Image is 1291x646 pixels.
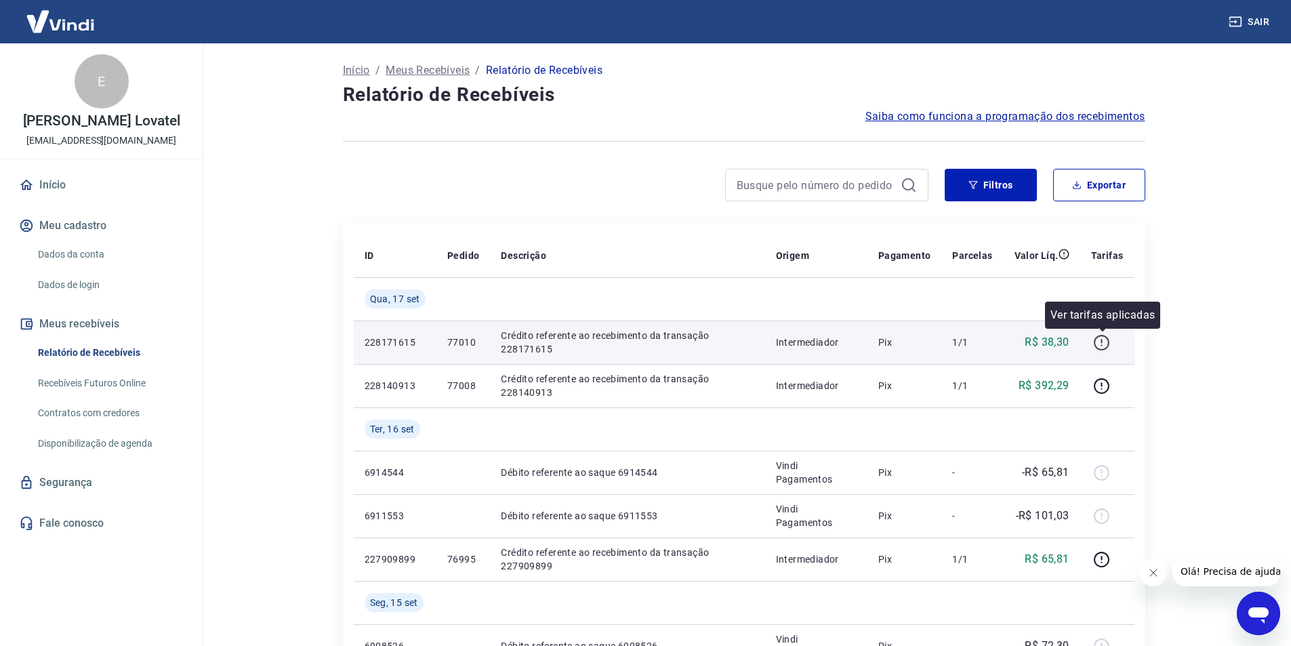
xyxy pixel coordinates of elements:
p: 1/1 [952,552,992,566]
a: Recebíveis Futuros Online [33,369,186,397]
p: -R$ 65,81 [1022,464,1069,481]
p: 77010 [447,336,479,349]
p: 228140913 [365,379,426,392]
button: Meu cadastro [16,211,186,241]
a: Contratos com credores [33,399,186,427]
a: Início [343,62,370,79]
p: -R$ 101,03 [1016,508,1069,524]
button: Meus recebíveis [16,309,186,339]
p: Intermediador [776,552,857,566]
p: Crédito referente ao recebimento da transação 227909899 [501,546,754,573]
a: Dados de login [33,271,186,299]
a: Meus Recebíveis [386,62,470,79]
p: Tarifas [1091,249,1124,262]
p: Ver tarifas aplicadas [1050,307,1155,323]
p: Crédito referente ao recebimento da transação 228171615 [501,329,754,356]
p: Crédito referente ao recebimento da transação 228140913 [501,372,754,399]
p: R$ 38,30 [1025,334,1069,350]
p: 6914544 [365,466,426,479]
p: [EMAIL_ADDRESS][DOMAIN_NAME] [26,134,176,148]
p: ID [365,249,374,262]
p: Descrição [501,249,546,262]
iframe: Botão para abrir a janela de mensagens [1237,592,1280,635]
p: Valor Líq. [1015,249,1059,262]
span: Qua, 17 set [370,292,420,306]
p: Débito referente ao saque 6911553 [501,509,754,523]
p: Vindi Pagamentos [776,502,857,529]
img: Vindi [16,1,104,42]
a: Fale conosco [16,508,186,538]
p: R$ 392,29 [1019,378,1069,394]
p: Relatório de Recebíveis [486,62,602,79]
p: 1/1 [952,379,992,392]
span: Seg, 15 set [370,596,418,609]
button: Exportar [1053,169,1145,201]
button: Filtros [945,169,1037,201]
p: Pix [878,466,931,479]
p: Pix [878,336,931,349]
p: R$ 65,81 [1025,551,1069,567]
input: Busque pelo número do pedido [737,175,895,195]
p: - [952,466,992,479]
p: Pix [878,509,931,523]
p: Pagamento [878,249,931,262]
p: Intermediador [776,379,857,392]
h4: Relatório de Recebíveis [343,81,1145,108]
a: Segurança [16,468,186,498]
p: 1/1 [952,336,992,349]
span: Olá! Precisa de ajuda? [8,9,114,20]
a: Dados da conta [33,241,186,268]
div: E [75,54,129,108]
a: Saiba como funciona a programação dos recebimentos [865,108,1145,125]
a: Início [16,170,186,200]
p: 228171615 [365,336,426,349]
p: Vindi Pagamentos [776,459,857,486]
p: Pix [878,379,931,392]
p: Débito referente ao saque 6914544 [501,466,754,479]
p: Intermediador [776,336,857,349]
p: Origem [776,249,809,262]
p: - [952,509,992,523]
p: 6911553 [365,509,426,523]
p: Pix [878,552,931,566]
p: Pedido [447,249,479,262]
button: Sair [1226,9,1275,35]
span: Ter, 16 set [370,422,415,436]
iframe: Fechar mensagem [1140,559,1167,586]
p: 227909899 [365,552,426,566]
p: 77008 [447,379,479,392]
a: Disponibilização de agenda [33,430,186,458]
a: Relatório de Recebíveis [33,339,186,367]
p: [PERSON_NAME] Lovatel [23,114,180,128]
p: 76995 [447,552,479,566]
iframe: Mensagem da empresa [1172,557,1280,586]
p: Parcelas [952,249,992,262]
p: / [375,62,380,79]
p: / [475,62,480,79]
